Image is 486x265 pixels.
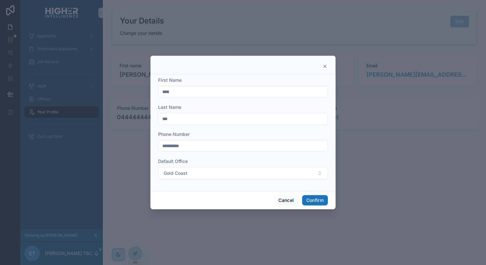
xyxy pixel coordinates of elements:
span: Phone Number [158,131,190,137]
button: Select Button [158,167,328,179]
span: First Name [158,77,182,83]
span: Default Office [158,158,188,164]
span: Gold Coast [164,170,187,176]
button: Cancel [274,195,298,205]
button: Confirm [302,195,328,205]
span: Last Name [158,104,181,110]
